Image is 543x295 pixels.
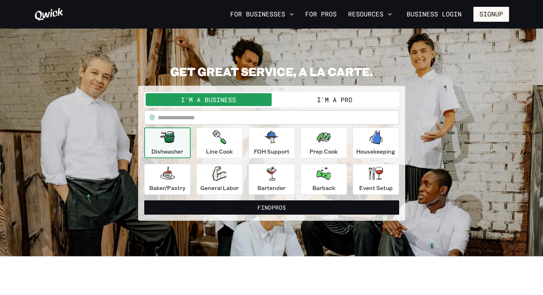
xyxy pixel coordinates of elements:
p: Housekeeping [356,147,395,156]
p: Line Cook [206,147,233,156]
button: I'm a Business [146,93,272,106]
button: Signup [473,7,509,22]
p: General Labor [200,184,239,192]
p: Baker/Pastry [149,184,185,192]
a: Business Login [401,7,468,22]
button: Barback [301,164,347,195]
button: For Businesses [227,8,297,20]
p: Barback [312,184,335,192]
button: FOH Support [248,127,295,158]
button: Resources [345,8,395,20]
button: Line Cook [196,127,243,158]
button: Baker/Pastry [144,164,191,195]
h2: GET GREAT SERVICE, A LA CARTE. [138,64,405,79]
button: Dishwasher [144,127,191,158]
button: Housekeeping [353,127,399,158]
p: FOH Support [254,147,290,156]
p: Prep Cook [310,147,338,156]
p: Dishwasher [151,147,183,156]
a: For Pros [302,8,340,20]
button: General Labor [196,164,243,195]
button: Bartender [248,164,295,195]
button: I'm a Pro [272,93,398,106]
button: Event Setup [353,164,399,195]
p: Event Setup [359,184,393,192]
button: Prep Cook [301,127,347,158]
button: FindPros [144,200,399,215]
p: Bartender [257,184,286,192]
